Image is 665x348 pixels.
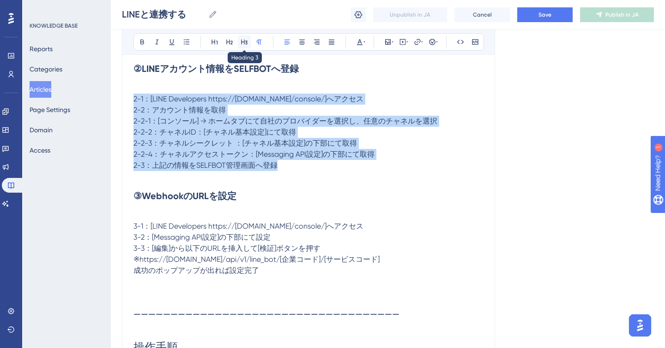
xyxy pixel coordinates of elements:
[30,41,53,57] button: Reports
[133,266,259,275] span: 成功のポップアップが出れば設定完了
[580,7,654,22] button: Publish in JA
[133,94,363,103] span: 2-1：[LINE Developers https://[DOMAIN_NAME]/console/]へアクセス
[454,7,510,22] button: Cancel
[373,7,447,22] button: Unpublish in JA
[133,222,363,230] span: 3-1：[LINE Developers https://[DOMAIN_NAME]/console/]へアクセス
[133,63,299,74] strong: ②LINEアカウント情報をSELFBOTへ登録
[517,7,573,22] button: Save
[133,117,437,125] span: 2-2-1：[コンソール] → ホームタブにて自社のプロバイダーを選択し、任意のチャネルを選択
[133,310,399,319] span: ーーーーーーーーーーーーーーーーーーーーーーーーーーーーーーーーーーーー
[133,139,357,147] span: 2-2-3：チャネルシークレット ：[チャネル基本設定]の下部にて取得
[133,161,278,170] span: 2-3：上記の情報をSELFBOT管理画面へ登録
[133,128,296,136] span: 2-2-2：チャネルID：[チャネル基本設定]にて取得
[390,11,430,18] span: Unpublish in JA
[30,22,78,29] div: KNOWLEDGE BASE
[626,312,654,339] iframe: UserGuiding AI Assistant Launcher
[30,81,51,98] button: Articles
[64,5,67,12] div: 1
[133,233,271,242] span: 3-2：[Messaging API設定]の下部にて設定
[538,11,551,18] span: Save
[122,8,205,21] input: Article Name
[30,142,50,159] button: Access
[133,150,375,159] span: 2-2-4：チャネルアクセストークン：[Messaging API設定]の下部にて取得
[30,122,53,138] button: Domain
[133,244,320,253] span: 3-3：[編集]から以下のURLを挿入して[検証]ボタンを押す
[30,101,70,118] button: Page Settings
[133,255,380,264] span: ※https://[DOMAIN_NAME]/api/v1/line_bot/[企業コード]/[サービスコード]
[22,2,58,13] span: Need Help?
[133,106,226,114] span: 2-2：アカウント情報を取得
[473,11,492,18] span: Cancel
[605,11,639,18] span: Publish in JA
[30,61,62,77] button: Categories
[133,190,236,201] strong: ③WebhookのURLを設定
